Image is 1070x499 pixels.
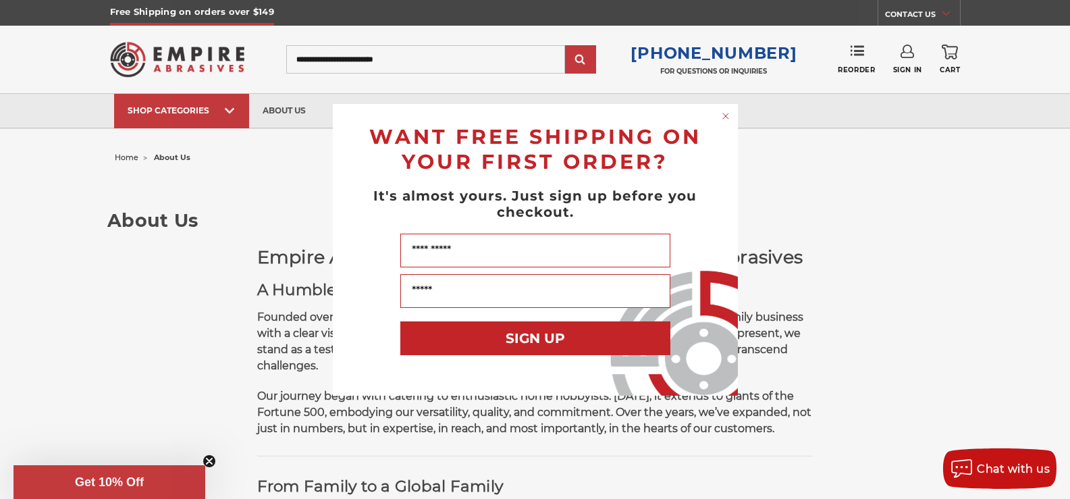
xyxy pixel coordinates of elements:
[977,463,1050,475] span: Chat with us
[943,448,1056,489] button: Chat with us
[400,321,670,355] button: SIGN UP
[373,188,697,220] span: It's almost yours. Just sign up before you checkout.
[369,124,701,174] span: WANT FREE SHIPPING ON YOUR FIRST ORDER?
[719,109,732,123] button: Close dialog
